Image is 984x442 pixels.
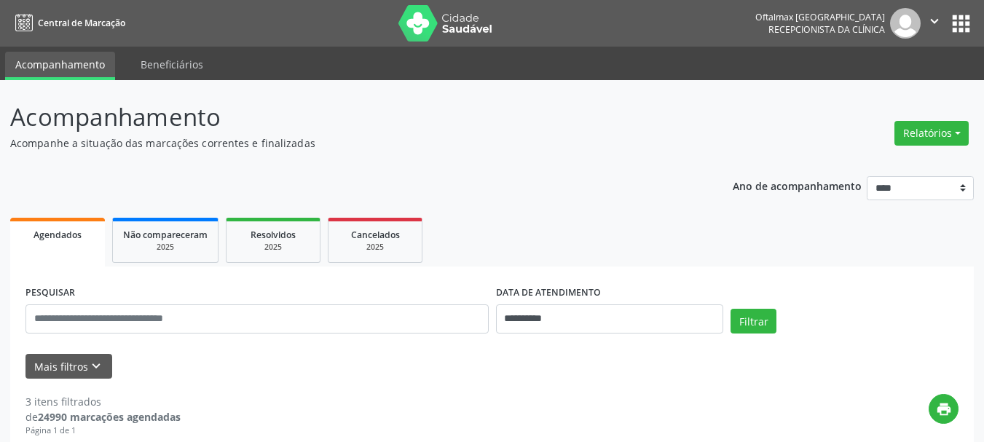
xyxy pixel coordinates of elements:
img: img [890,8,921,39]
div: 2025 [339,242,412,253]
span: Agendados [34,229,82,241]
p: Acompanhamento [10,99,685,135]
span: Não compareceram [123,229,208,241]
p: Ano de acompanhamento [733,176,862,194]
div: 3 itens filtrados [25,394,181,409]
div: 2025 [123,242,208,253]
button: print [929,394,959,424]
i: print [936,401,952,417]
button:  [921,8,948,39]
button: Relatórios [894,121,969,146]
a: Beneficiários [130,52,213,77]
a: Acompanhamento [5,52,115,80]
i: keyboard_arrow_down [88,358,104,374]
i:  [926,13,942,29]
div: Oftalmax [GEOGRAPHIC_DATA] [755,11,885,23]
button: Filtrar [731,309,776,334]
label: DATA DE ATENDIMENTO [496,282,601,304]
button: Mais filtroskeyboard_arrow_down [25,354,112,379]
div: Página 1 de 1 [25,425,181,437]
div: 2025 [237,242,310,253]
span: Recepcionista da clínica [768,23,885,36]
span: Central de Marcação [38,17,125,29]
a: Central de Marcação [10,11,125,35]
label: PESQUISAR [25,282,75,304]
button: apps [948,11,974,36]
div: de [25,409,181,425]
span: Cancelados [351,229,400,241]
p: Acompanhe a situação das marcações correntes e finalizadas [10,135,685,151]
strong: 24990 marcações agendadas [38,410,181,424]
span: Resolvidos [251,229,296,241]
